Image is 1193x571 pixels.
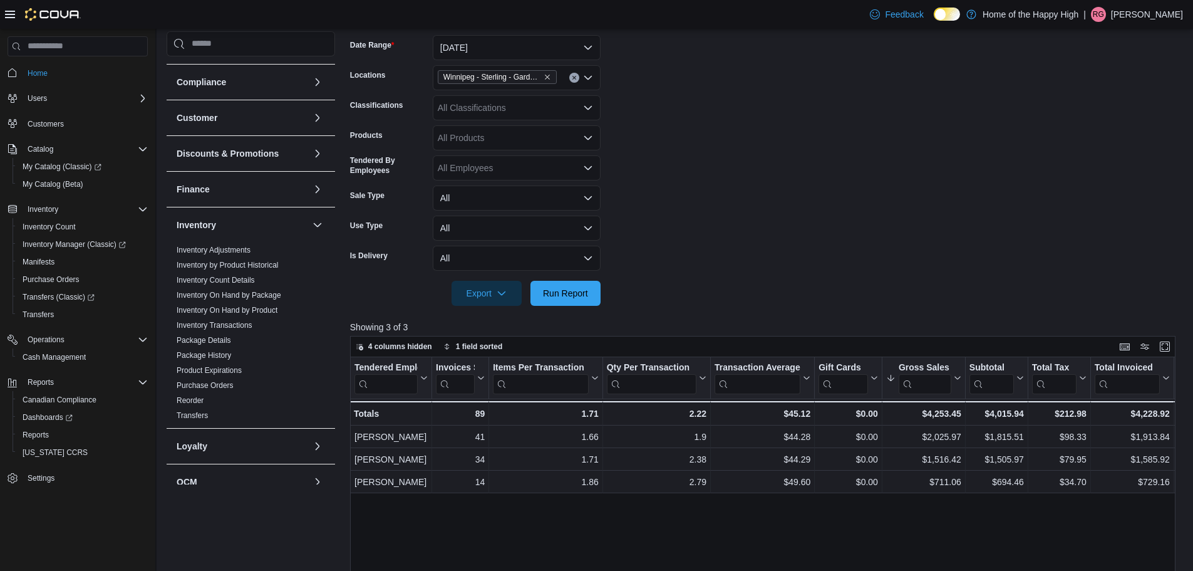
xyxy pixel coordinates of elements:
[819,452,878,467] div: $0.00
[13,175,153,193] button: My Catalog (Beta)
[354,362,418,394] div: Tendered Employee
[310,217,325,233] button: Inventory
[310,146,325,161] button: Discounts & Promotions
[438,339,508,354] button: 1 field sorted
[13,158,153,175] a: My Catalog (Classic)
[23,352,86,362] span: Cash Management
[715,406,810,421] div: $45.12
[715,362,810,394] button: Transaction Average
[969,406,1024,421] div: $4,015.94
[177,76,226,88] h3: Compliance
[607,406,706,421] div: 2.22
[310,75,325,90] button: Compliance
[18,392,101,407] a: Canadian Compliance
[969,362,1024,394] button: Subtotal
[493,362,599,394] button: Items Per Transaction
[177,219,216,231] h3: Inventory
[715,474,810,490] div: $49.60
[18,410,148,425] span: Dashboards
[177,305,277,315] span: Inventory On Hand by Product
[310,439,325,454] button: Loyalty
[350,130,383,140] label: Products
[23,202,63,217] button: Inventory
[354,406,428,421] div: Totals
[18,237,148,252] span: Inventory Manager (Classic)
[899,362,951,374] div: Gross Sales
[177,291,281,300] a: Inventory On Hand by Package
[177,306,277,315] a: Inventory On Hand by Product
[177,335,231,345] span: Package Details
[18,254,148,270] span: Manifests
[23,375,148,390] span: Reports
[18,427,54,443] a: Reports
[310,474,325,490] button: OCM
[177,245,250,255] span: Inventory Adjustments
[819,362,878,394] button: Gift Cards
[177,290,281,300] span: Inventory On Hand by Package
[583,163,593,173] button: Open list of options
[885,8,923,21] span: Feedback
[28,377,54,387] span: Reports
[607,362,696,374] div: Qty Per Transaction
[177,411,208,421] span: Transfers
[493,362,589,394] div: Items Per Transaction
[13,236,153,253] a: Inventory Manager (Classic)
[436,362,485,394] button: Invoices Sold
[1095,474,1170,490] div: $729.16
[23,179,83,189] span: My Catalog (Beta)
[433,186,601,211] button: All
[177,476,307,488] button: OCM
[350,321,1184,333] p: Showing 3 of 3
[1032,362,1077,374] div: Total Tax
[969,362,1014,394] div: Subtotal
[607,474,706,490] div: 2.79
[934,8,960,21] input: Dark Mode
[177,351,231,360] a: Package History
[493,429,599,444] div: 1.66
[354,429,428,444] div: [PERSON_NAME]
[569,73,579,83] button: Clear input
[177,147,307,160] button: Discounts & Promotions
[13,306,153,323] button: Transfers
[3,64,153,82] button: Home
[18,350,148,365] span: Cash Management
[18,290,100,305] a: Transfers (Classic)
[438,70,557,84] span: Winnipeg - Sterling - Garden Variety
[350,221,383,231] label: Use Type
[350,155,428,175] label: Tendered By Employees
[819,362,868,394] div: Gift Card Sales
[23,395,96,405] span: Canadian Compliance
[310,182,325,197] button: Finance
[436,406,485,421] div: 89
[18,427,148,443] span: Reports
[493,362,589,374] div: Items Per Transaction
[177,246,250,254] a: Inventory Adjustments
[23,91,52,106] button: Users
[350,40,395,50] label: Date Range
[177,320,252,330] span: Inventory Transactions
[865,2,928,27] a: Feedback
[13,444,153,461] button: [US_STATE] CCRS
[18,445,148,460] span: Washington CCRS
[3,469,153,487] button: Settings
[715,362,800,374] div: Transaction Average
[983,7,1078,22] p: Home of the Happy High
[18,177,148,192] span: My Catalog (Beta)
[607,362,706,394] button: Qty Per Transaction
[819,362,868,374] div: Gift Cards
[177,321,252,330] a: Inventory Transactions
[436,452,485,467] div: 34
[28,119,64,129] span: Customers
[23,202,148,217] span: Inventory
[177,219,307,231] button: Inventory
[368,342,432,352] span: 4 columns hidden
[1095,362,1160,394] div: Total Invoiced
[13,271,153,288] button: Purchase Orders
[18,159,106,174] a: My Catalog (Classic)
[443,71,541,83] span: Winnipeg - Sterling - Garden Variety
[493,474,599,490] div: 1.86
[13,253,153,271] button: Manifests
[886,406,961,421] div: $4,253.45
[1093,7,1104,22] span: RG
[1137,339,1152,354] button: Display options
